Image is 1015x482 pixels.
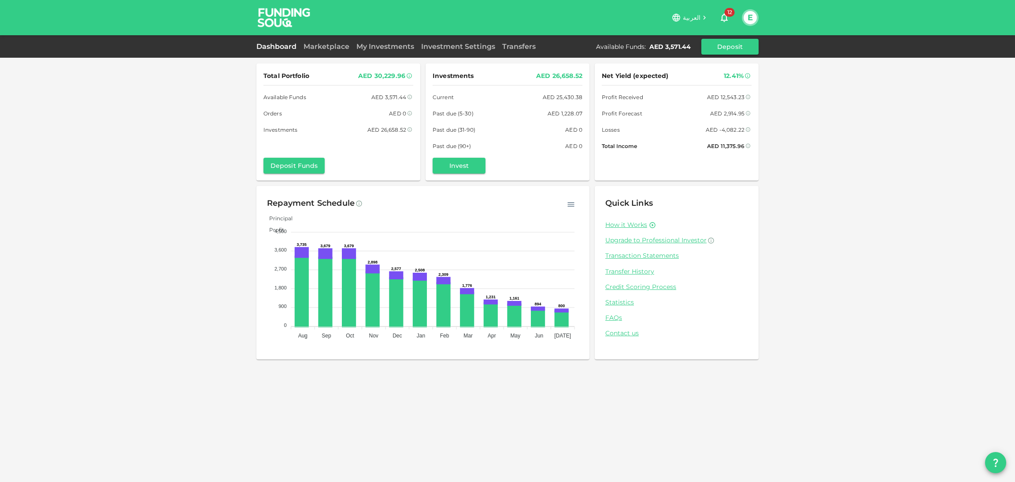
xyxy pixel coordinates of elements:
span: العربية [683,14,700,22]
button: E [744,11,757,24]
div: Available Funds : [596,42,646,51]
div: AED 0 [565,141,582,151]
div: AED 0 [565,125,582,134]
tspan: Oct [346,333,354,339]
tspan: Mar [463,333,473,339]
span: Past due (5-30) [433,109,474,118]
span: Total Portfolio [263,70,309,82]
span: Net Yield (expected) [602,70,669,82]
tspan: Feb [440,333,449,339]
span: Quick Links [605,198,653,208]
button: question [985,452,1006,473]
a: Contact us [605,329,748,337]
span: 12 [725,8,735,17]
a: Transfer History [605,267,748,276]
a: My Investments [353,42,418,51]
span: Past due (90+) [433,141,471,151]
a: FAQs [605,314,748,322]
button: 12 [715,9,733,26]
div: AED 12,543.23 [707,93,745,102]
tspan: 4,500 [274,229,287,234]
span: Upgrade to Professional Investor [605,236,707,244]
tspan: 0 [284,323,286,328]
div: AED 2,914.95 [710,109,745,118]
span: Principal [263,215,293,222]
div: AED 3,571.44 [371,93,406,102]
button: Deposit Funds [263,158,325,174]
tspan: Jan [417,333,425,339]
span: Orders [263,109,282,118]
tspan: Jun [535,333,543,339]
a: Transfers [499,42,539,51]
div: Repayment Schedule [267,197,355,211]
div: AED 0 [389,109,406,118]
tspan: Sep [322,333,331,339]
tspan: [DATE] [554,333,571,339]
span: Investments [433,70,474,82]
a: How it Works [605,221,647,229]
span: Profit Forecast [602,109,642,118]
span: Losses [602,125,620,134]
a: Statistics [605,298,748,307]
a: Upgrade to Professional Investor [605,236,748,245]
tspan: Dec [393,333,402,339]
div: AED 30,229.96 [358,70,405,82]
tspan: May [511,333,521,339]
span: Current [433,93,454,102]
span: Profit [263,226,284,233]
span: Past due (31-90) [433,125,475,134]
span: Investments [263,125,297,134]
div: AED -4,082.22 [706,125,745,134]
tspan: 2,700 [274,266,287,271]
tspan: 900 [278,304,286,309]
a: Marketplace [300,42,353,51]
span: Available Funds [263,93,306,102]
tspan: 3,600 [274,247,287,252]
a: Dashboard [256,42,300,51]
div: AED 1,228.07 [548,109,582,118]
a: Credit Scoring Process [605,283,748,291]
div: AED 26,658.52 [367,125,406,134]
button: Deposit [701,39,759,55]
div: AED 26,658.52 [536,70,582,82]
span: Profit Received [602,93,643,102]
div: AED 25,430.38 [543,93,582,102]
a: Transaction Statements [605,252,748,260]
div: AED 11,375.96 [707,141,745,151]
tspan: 1,800 [274,285,287,290]
tspan: Nov [369,333,378,339]
button: Invest [433,158,485,174]
span: Total Income [602,141,637,151]
a: Investment Settings [418,42,499,51]
div: 12.41% [724,70,744,82]
tspan: Aug [298,333,307,339]
div: AED 3,571.44 [649,42,691,51]
tspan: Apr [488,333,496,339]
